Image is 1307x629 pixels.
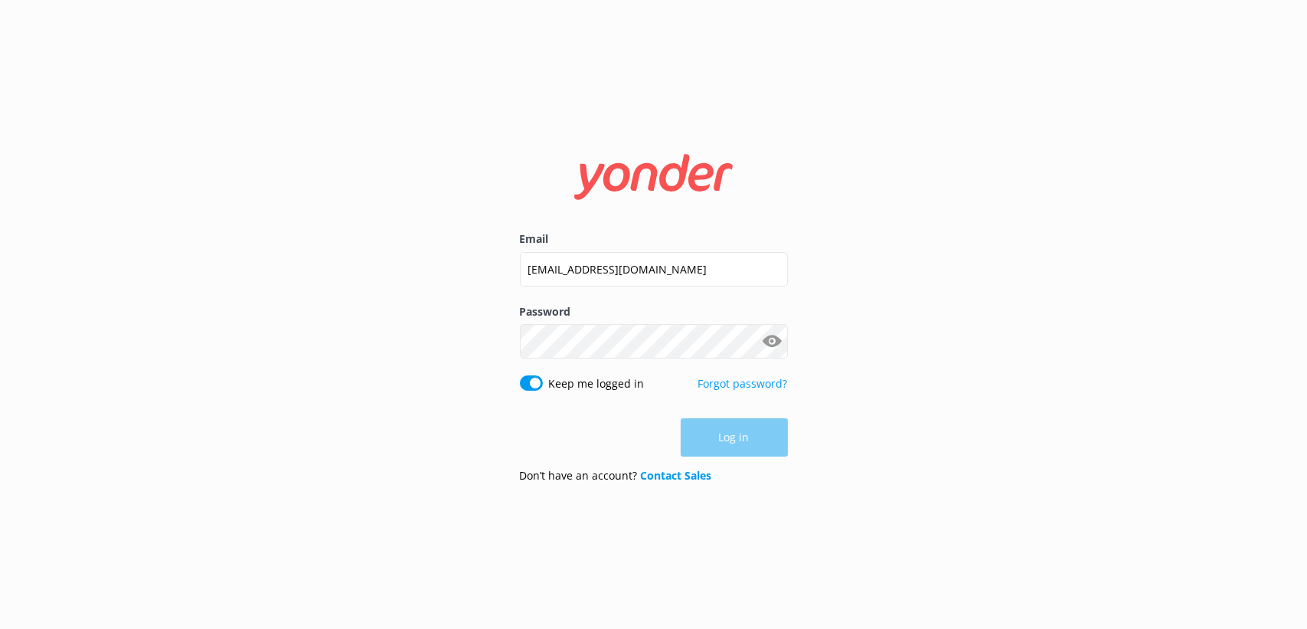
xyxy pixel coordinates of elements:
[549,375,645,392] label: Keep me logged in
[520,231,788,247] label: Email
[520,252,788,287] input: user@emailaddress.com
[520,303,788,320] label: Password
[698,376,788,391] a: Forgot password?
[757,326,788,357] button: Show password
[641,468,712,483] a: Contact Sales
[520,467,712,484] p: Don’t have an account?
